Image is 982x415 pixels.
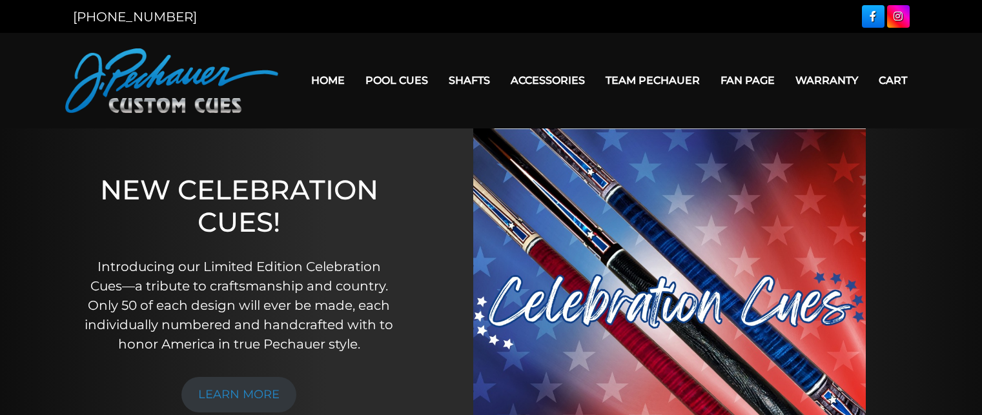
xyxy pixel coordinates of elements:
p: Introducing our Limited Edition Celebration Cues—a tribute to craftsmanship and country. Only 50 ... [80,257,398,354]
a: Cart [868,64,917,97]
a: [PHONE_NUMBER] [73,9,197,25]
a: Shafts [438,64,500,97]
h1: NEW CELEBRATION CUES! [80,174,398,239]
a: Warranty [785,64,868,97]
a: Fan Page [710,64,785,97]
a: LEARN MORE [181,377,296,412]
a: Pool Cues [355,64,438,97]
img: Pechauer Custom Cues [65,48,278,113]
a: Home [301,64,355,97]
a: Team Pechauer [595,64,710,97]
a: Accessories [500,64,595,97]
